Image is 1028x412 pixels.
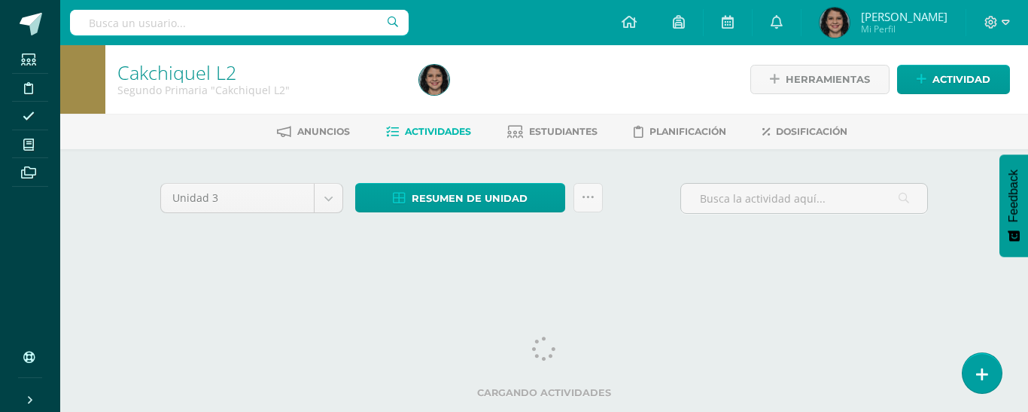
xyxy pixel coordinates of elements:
a: Resumen de unidad [355,183,565,212]
input: Busca la actividad aquí... [681,184,927,213]
input: Busca un usuario... [70,10,409,35]
span: Planificación [649,126,726,137]
span: Actividad [932,66,990,93]
a: Planificación [634,120,726,144]
span: Resumen de unidad [412,185,528,212]
a: Cakchiquel L2 [117,60,236,85]
span: Actividades [405,126,471,137]
a: Unidad 3 [161,184,342,212]
span: Feedback [1007,169,1020,222]
span: Anuncios [297,126,350,137]
a: Actividades [386,120,471,144]
span: Herramientas [786,66,870,93]
a: Dosificación [762,120,847,144]
img: d4e8f67989829fd83a261e7783e73213.png [820,8,850,38]
a: Anuncios [277,120,350,144]
button: Feedback - Mostrar encuesta [999,154,1028,257]
span: Unidad 3 [172,184,303,212]
label: Cargando actividades [160,387,928,398]
div: Segundo Primaria 'Cakchiquel L2' [117,83,401,97]
a: Herramientas [750,65,890,94]
span: Estudiantes [529,126,598,137]
span: Dosificación [776,126,847,137]
span: Mi Perfil [861,23,947,35]
h1: Cakchiquel L2 [117,62,401,83]
img: d4e8f67989829fd83a261e7783e73213.png [419,65,449,95]
a: Estudiantes [507,120,598,144]
span: [PERSON_NAME] [861,9,947,24]
a: Actividad [897,65,1010,94]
